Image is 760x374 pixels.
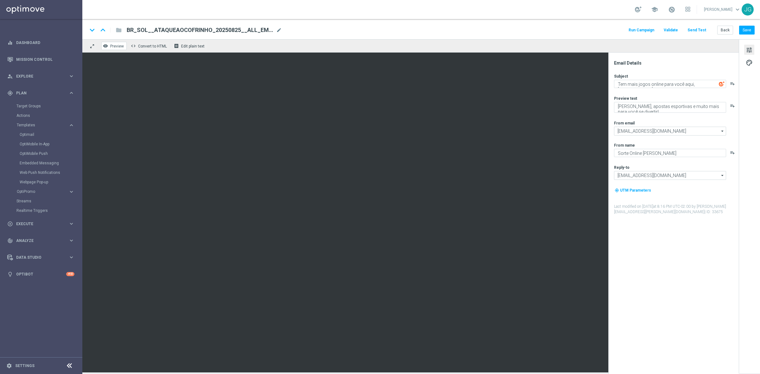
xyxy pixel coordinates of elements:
[7,255,75,260] button: Data Studio keyboard_arrow_right
[730,150,735,155] button: playlist_add
[16,187,82,196] div: OptiPromo
[7,272,75,277] button: lightbulb Optibot +10
[7,221,75,226] button: play_circle_outline Execute keyboard_arrow_right
[719,171,726,180] i: arrow_drop_down
[20,132,66,137] a: Optimail
[20,161,66,166] a: Embedded Messaging
[17,123,68,127] div: Templates
[16,222,68,226] span: Execute
[734,6,741,13] span: keyboard_arrow_down
[68,238,74,244] i: keyboard_arrow_right
[730,81,735,86] button: playlist_add
[614,204,738,215] label: Last modified on [DATE] at 8:16 PM UTC-02:00 by [PERSON_NAME][EMAIL_ADDRESS][PERSON_NAME][DOMAIN_...
[103,43,108,48] i: remove_red_eye
[7,90,13,96] i: gps_fixed
[16,111,82,120] div: Actions
[16,120,82,187] div: Templates
[16,104,66,109] a: Target Groups
[138,44,167,48] span: Convert to HTML
[16,91,68,95] span: Plan
[20,130,82,139] div: Optimail
[16,189,75,194] button: OptiPromo keyboard_arrow_right
[68,122,74,128] i: keyboard_arrow_right
[7,238,75,243] button: track_changes Analyze keyboard_arrow_right
[705,210,723,214] span: | ID: 33675
[730,103,735,108] button: playlist_add
[614,121,635,126] label: From email
[20,158,82,168] div: Embedded Messaging
[746,46,753,54] span: tune
[87,25,97,35] i: keyboard_arrow_down
[719,81,725,87] img: optiGenie.svg
[7,40,75,45] button: equalizer Dashboard
[181,44,205,48] span: Edit plain text
[110,44,124,48] span: Preview
[651,6,658,13] span: school
[16,113,66,118] a: Actions
[6,363,12,369] i: settings
[717,26,733,35] button: Back
[663,26,679,35] button: Validate
[744,45,754,55] button: tune
[7,73,13,79] i: person_search
[20,168,82,177] div: Web Push Notifications
[16,266,66,282] a: Optibot
[68,254,74,260] i: keyboard_arrow_right
[98,25,108,35] i: keyboard_arrow_up
[131,43,136,48] span: code
[614,187,652,194] button: my_location UTM Parameters
[16,123,75,128] button: Templates keyboard_arrow_right
[7,271,13,277] i: lightbulb
[742,3,754,16] div: JG
[614,74,628,79] label: Subject
[16,51,74,68] a: Mission Control
[20,177,82,187] div: Webpage Pop-up
[101,42,127,50] button: remove_red_eye Preview
[628,26,655,35] button: Run Campaign
[68,221,74,227] i: keyboard_arrow_right
[16,208,66,213] a: Realtime Triggers
[16,101,82,111] div: Target Groups
[7,73,68,79] div: Explore
[614,60,738,66] div: Email Details
[16,256,68,259] span: Data Studio
[7,266,74,282] div: Optibot
[16,199,66,204] a: Streams
[172,42,207,50] button: receipt Edit plain text
[7,91,75,96] div: gps_fixed Plan keyboard_arrow_right
[744,57,754,67] button: palette
[129,42,170,50] button: code Convert to HTML
[17,123,62,127] span: Templates
[16,239,68,243] span: Analyze
[20,139,82,149] div: OptiMobile In-App
[620,188,651,193] span: UTM Parameters
[615,188,619,193] i: my_location
[17,190,62,193] span: OptiPromo
[719,127,726,135] i: arrow_drop_down
[20,151,66,156] a: OptiMobile Push
[7,221,68,227] div: Execute
[20,180,66,185] a: Webpage Pop-up
[614,143,635,148] label: From name
[7,74,75,79] button: person_search Explore keyboard_arrow_right
[614,165,630,170] label: Reply-to
[7,51,74,68] div: Mission Control
[746,59,753,67] span: palette
[16,34,74,51] a: Dashboard
[7,57,75,62] button: Mission Control
[68,189,74,195] i: keyboard_arrow_right
[7,238,68,244] div: Analyze
[66,272,74,276] div: +10
[127,26,274,34] span: BR_SOL__ATAQUEAOCOFRINHO_20250825__ALL_EMA_TAC_MIX
[703,5,742,14] a: [PERSON_NAME]keyboard_arrow_down
[68,90,74,96] i: keyboard_arrow_right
